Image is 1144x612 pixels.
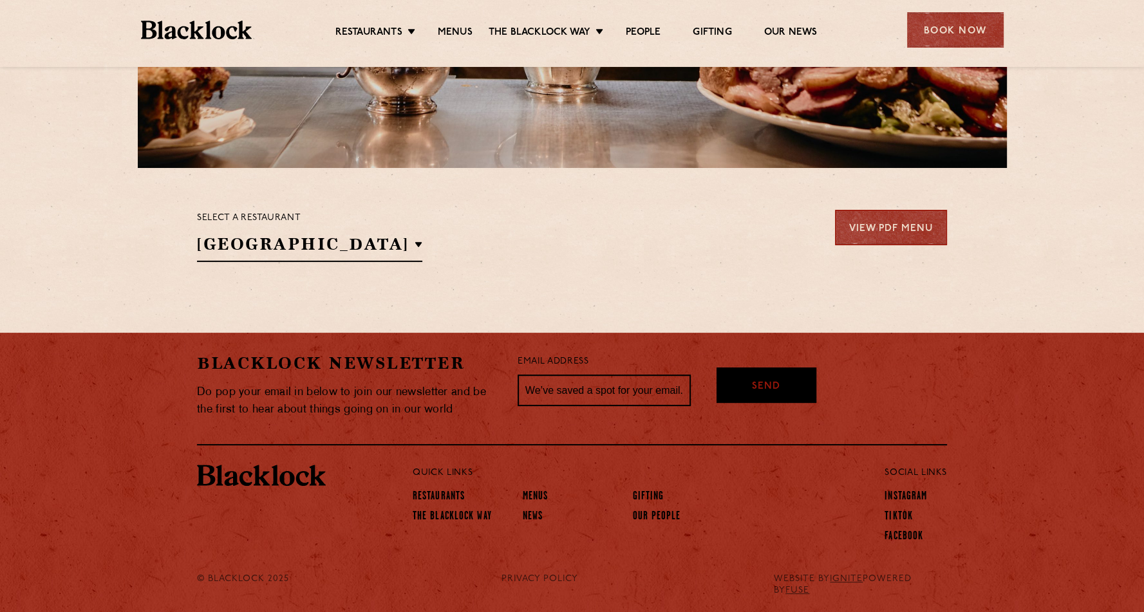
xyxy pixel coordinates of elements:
[187,573,315,597] div: © Blacklock 2025
[197,384,498,418] p: Do pop your email in below to join our newsletter and be the first to hear about things going on ...
[827,472,867,542] img: Accred_2023_2star.png
[885,490,927,505] a: Instagram
[489,26,590,41] a: The Blacklock Way
[335,26,402,41] a: Restaurants
[764,26,818,41] a: Our News
[438,26,473,41] a: Menus
[785,586,809,595] a: FUSE
[413,510,492,524] a: The Blacklock Way
[518,355,588,369] label: Email Address
[523,490,549,505] a: Menus
[197,465,326,487] img: BL_Textured_Logo-footer-cropped.svg
[197,352,498,375] h2: Blacklock Newsletter
[885,510,913,524] a: TikTok
[885,465,947,481] p: Social Links
[771,465,824,542] img: B-Corp-Logo-Black-RGB.svg
[502,573,578,585] a: PRIVACY POLICY
[830,574,863,584] a: IGNITE
[518,375,691,407] input: We’ve saved a spot for your email...
[752,380,780,394] span: Send
[523,510,543,524] a: News
[764,573,957,597] div: WEBSITE BY POWERED BY
[632,490,664,505] a: Gifting
[835,210,947,245] a: View PDF Menu
[197,210,422,227] p: Select a restaurant
[197,233,422,262] h2: [GEOGRAPHIC_DATA]
[885,530,923,544] a: Facebook
[413,465,842,481] p: Quick Links
[141,21,252,39] img: BL_Textured_Logo-footer-cropped.svg
[413,490,465,505] a: Restaurants
[626,26,661,41] a: People
[907,12,1004,48] div: Book Now
[693,26,731,41] a: Gifting
[632,510,680,524] a: Our People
